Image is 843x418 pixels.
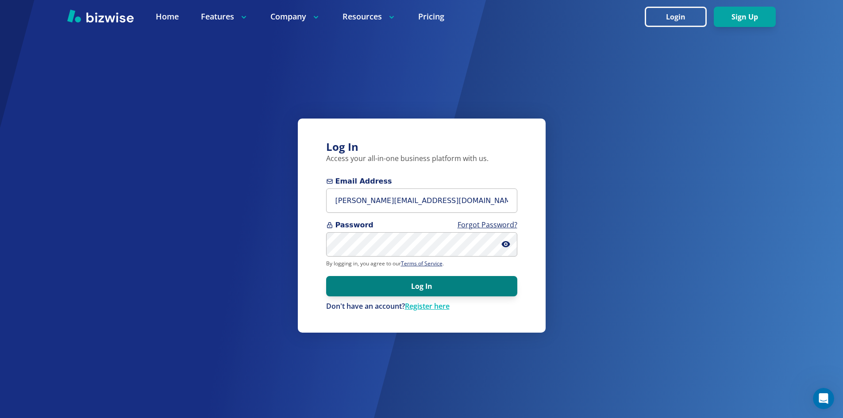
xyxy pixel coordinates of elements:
p: Company [270,11,320,22]
a: Terms of Service [401,260,443,267]
p: By logging in, you agree to our . [326,260,517,267]
a: Sign Up [714,13,776,21]
a: Login [645,13,714,21]
a: Pricing [418,11,444,22]
span: Password [326,220,517,230]
span: Email Address [326,176,517,187]
a: Forgot Password? [458,220,517,230]
input: you@example.com [326,188,517,213]
p: Access your all-in-one business platform with us. [326,154,517,164]
iframe: Intercom live chat [813,388,834,409]
a: Home [156,11,179,22]
img: Bizwise Logo [67,9,134,23]
div: Don't have an account?Register here [326,302,517,311]
button: Login [645,7,707,27]
button: Sign Up [714,7,776,27]
a: Register here [405,301,450,311]
p: Resources [343,11,396,22]
button: Log In [326,276,517,296]
p: Don't have an account? [326,302,517,311]
p: Features [201,11,248,22]
h3: Log In [326,140,517,154]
